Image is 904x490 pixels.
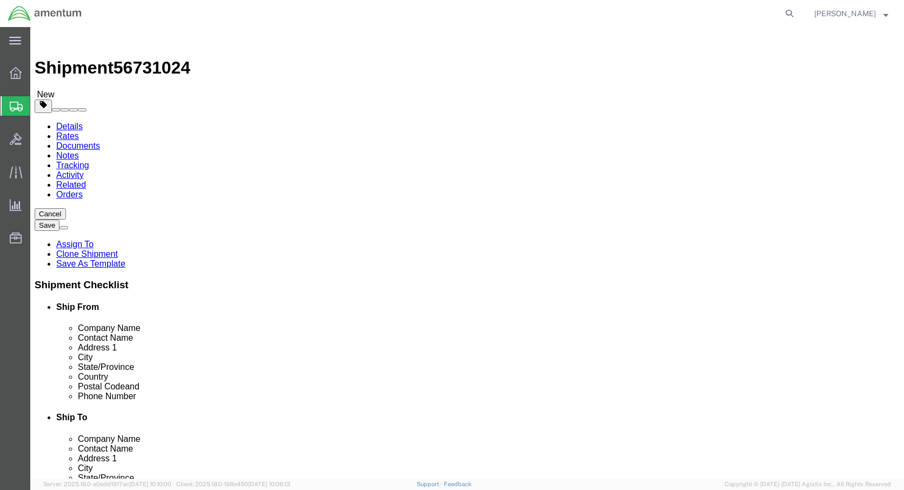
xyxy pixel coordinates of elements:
[30,27,904,479] iframe: FS Legacy Container
[417,481,444,487] a: Support
[814,8,876,19] span: Ana Nelson
[724,480,891,489] span: Copyright © [DATE]-[DATE] Agistix Inc., All Rights Reserved
[8,5,82,22] img: logo
[176,481,290,487] span: Client: 2025.18.0-198a450
[43,481,171,487] span: Server: 2025.18.0-a0edd1917ac
[814,7,889,20] button: [PERSON_NAME]
[248,481,290,487] span: [DATE] 10:06:13
[129,481,171,487] span: [DATE] 10:10:00
[444,481,471,487] a: Feedback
